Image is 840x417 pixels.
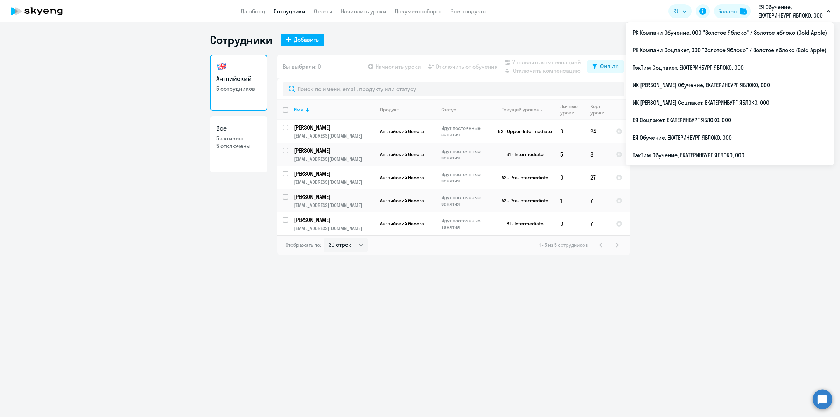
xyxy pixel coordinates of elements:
[283,82,624,96] input: Поиск по имени, email, продукту или статусу
[286,242,321,248] span: Отображать по:
[294,106,374,113] div: Имя
[210,33,272,47] h1: Сотрудники
[714,4,751,18] button: Балансbalance
[740,8,747,15] img: balance
[490,189,555,212] td: A2 - Pre-Intermediate
[600,62,619,70] div: Фильтр
[380,197,425,204] span: Английский General
[395,8,442,15] a: Документооборот
[294,179,374,185] p: [EMAIL_ADDRESS][DOMAIN_NAME]
[755,3,834,20] button: ЕЯ Обучение, ЕКАТЕРИНБУРГ ЯБЛОКО, ООО
[294,216,373,224] p: [PERSON_NAME]
[490,166,555,189] td: A2 - Pre-Intermediate
[555,166,585,189] td: 0
[294,147,374,154] a: [PERSON_NAME]
[216,142,261,150] p: 5 отключены
[294,202,374,208] p: [EMAIL_ADDRESS][DOMAIN_NAME]
[626,22,834,165] ul: RU
[441,171,489,184] p: Идут постоянные занятия
[585,189,610,212] td: 7
[718,7,737,15] div: Баланс
[294,35,319,44] div: Добавить
[274,8,306,15] a: Сотрудники
[294,133,374,139] p: [EMAIL_ADDRESS][DOMAIN_NAME]
[294,147,373,154] p: [PERSON_NAME]
[441,106,489,113] div: Статус
[380,221,425,227] span: Английский General
[283,62,321,71] span: Вы выбрали: 0
[380,106,435,113] div: Продукт
[210,55,267,111] a: Английский5 сотрудников
[560,103,578,116] div: Личные уроки
[441,106,456,113] div: Статус
[585,166,610,189] td: 27
[281,34,324,46] button: Добавить
[560,103,584,116] div: Личные уроки
[216,134,261,142] p: 5 активны
[294,170,374,178] a: [PERSON_NAME]
[555,120,585,143] td: 0
[585,212,610,235] td: 7
[380,106,399,113] div: Продукт
[216,74,261,83] h3: Английский
[502,106,542,113] div: Текущий уровень
[441,148,489,161] p: Идут постоянные занятия
[294,106,303,113] div: Имя
[758,3,824,20] p: ЕЯ Обучение, ЕКАТЕРИНБУРГ ЯБЛОКО, ООО
[380,174,425,181] span: Английский General
[490,143,555,166] td: B1 - Intermediate
[241,8,265,15] a: Дашборд
[490,212,555,235] td: B1 - Intermediate
[585,120,610,143] td: 24
[590,103,610,116] div: Корп. уроки
[216,61,227,72] img: english
[668,4,692,18] button: RU
[450,8,487,15] a: Все продукты
[294,170,373,178] p: [PERSON_NAME]
[294,225,374,231] p: [EMAIL_ADDRESS][DOMAIN_NAME]
[590,103,604,116] div: Корп. уроки
[587,60,624,73] button: Фильтр
[441,217,489,230] p: Идут постоянные занятия
[585,143,610,166] td: 8
[294,124,373,131] p: [PERSON_NAME]
[216,124,261,133] h3: Все
[380,151,425,158] span: Английский General
[341,8,386,15] a: Начислить уроки
[314,8,332,15] a: Отчеты
[539,242,588,248] span: 1 - 5 из 5 сотрудников
[294,193,373,201] p: [PERSON_NAME]
[210,116,267,172] a: Все5 активны5 отключены
[294,156,374,162] p: [EMAIL_ADDRESS][DOMAIN_NAME]
[380,128,425,134] span: Английский General
[673,7,680,15] span: RU
[216,85,261,92] p: 5 сотрудников
[441,125,489,138] p: Идут постоянные занятия
[294,216,374,224] a: [PERSON_NAME]
[294,124,374,131] a: [PERSON_NAME]
[441,194,489,207] p: Идут постоянные занятия
[294,193,374,201] a: [PERSON_NAME]
[555,143,585,166] td: 5
[555,212,585,235] td: 0
[490,120,555,143] td: B2 - Upper-Intermediate
[495,106,554,113] div: Текущий уровень
[555,189,585,212] td: 1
